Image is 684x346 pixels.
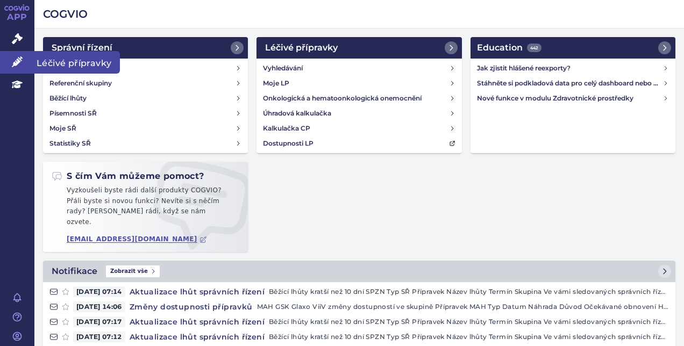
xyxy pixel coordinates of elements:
[125,286,269,297] h4: Aktualizace lhůt správních řízení
[259,106,459,121] a: Úhradová kalkulačka
[256,37,461,59] a: Léčivé přípravky
[43,261,675,282] a: NotifikaceZobrazit vše
[73,316,125,327] span: [DATE] 07:17
[43,37,248,59] a: Správní řízení
[259,91,459,106] a: Onkologická a hematoonkologická onemocnění
[73,301,125,312] span: [DATE] 14:06
[125,316,269,327] h4: Aktualizace lhůt správních řízení
[527,44,541,52] span: 442
[269,286,669,297] p: Běžící lhůty kratší než 10 dní SPZN Typ SŘ Přípravek Název lhůty Termín Skupina Ve vámi sledovaný...
[49,93,87,104] h4: Běžící lhůty
[45,76,246,91] a: Referenční skupiny
[259,121,459,136] a: Kalkulačka CP
[45,61,246,76] a: Vyhledávání
[52,265,97,278] h2: Notifikace
[263,123,310,134] h4: Kalkulačka CP
[73,286,125,297] span: [DATE] 07:14
[49,108,97,119] h4: Písemnosti SŘ
[73,331,125,342] span: [DATE] 07:12
[265,41,338,54] h2: Léčivé přípravky
[125,301,257,312] h4: Změny dostupnosti přípravků
[257,301,669,312] p: MAH GSK Glaxo ViiV změny dostupností ve skupině Přípravek MAH Typ Datum Náhrada Důvod Očekávané o...
[52,41,112,54] h2: Správní řízení
[106,265,160,277] span: Zobrazit vše
[269,331,669,342] p: Běžící lhůty kratší než 10 dní SPZN Typ SŘ Přípravek Název lhůty Termín Skupina Ve vámi sledovaný...
[263,93,422,104] h4: Onkologická a hematoonkologická onemocnění
[259,61,459,76] a: Vyhledávání
[125,331,269,342] h4: Aktualizace lhůt správních řízení
[473,76,673,91] a: Stáhněte si podkladová data pro celý dashboard nebo obrázek grafu v COGVIO App modulu Analytics
[52,185,239,232] p: Vyzkoušeli byste rádi další produkty COGVIO? Přáli byste si novou funkci? Nevíte si s něčím rady?...
[263,108,331,119] h4: Úhradová kalkulačka
[477,78,663,89] h4: Stáhněte si podkladová data pro celý dashboard nebo obrázek grafu v COGVIO App modulu Analytics
[45,106,246,121] a: Písemnosti SŘ
[263,138,313,149] h4: Dostupnosti LP
[34,51,120,74] span: Léčivé přípravky
[471,37,675,59] a: Education442
[49,138,91,149] h4: Statistiky SŘ
[49,123,76,134] h4: Moje SŘ
[45,91,246,106] a: Běžící lhůty
[259,76,459,91] a: Moje LP
[473,61,673,76] a: Jak zjistit hlášené reexporty?
[49,78,112,89] h4: Referenční skupiny
[52,170,204,182] h2: S čím Vám můžeme pomoct?
[67,235,207,243] a: [EMAIL_ADDRESS][DOMAIN_NAME]
[263,78,289,89] h4: Moje LP
[477,63,663,74] h4: Jak zjistit hlášené reexporty?
[259,136,459,151] a: Dostupnosti LP
[269,316,669,327] p: Běžící lhůty kratší než 10 dní SPZN Typ SŘ Přípravek Název lhůty Termín Skupina Ve vámi sledovaný...
[45,136,246,151] a: Statistiky SŘ
[43,6,675,21] h2: COGVIO
[477,41,541,54] h2: Education
[473,91,673,106] a: Nové funkce v modulu Zdravotnické prostředky
[477,93,663,104] h4: Nové funkce v modulu Zdravotnické prostředky
[263,63,303,74] h4: Vyhledávání
[45,121,246,136] a: Moje SŘ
